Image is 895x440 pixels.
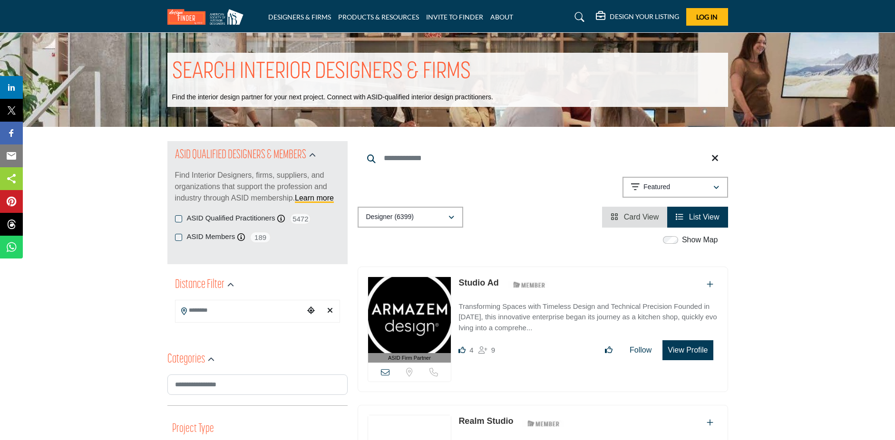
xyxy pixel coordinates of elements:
[304,301,318,321] div: Choose your current location
[172,420,214,438] button: Project Type
[508,279,551,291] img: ASID Members Badge Icon
[175,215,182,222] input: ASID Qualified Practitioners checkbox
[250,231,271,243] span: 189
[175,147,306,164] h2: ASID QUALIFIED DESIGNERS & MEMBERS
[295,194,334,202] a: Learn more
[676,213,719,221] a: View List
[458,277,498,289] p: Studio Ad
[686,8,728,26] button: Log In
[290,213,311,225] span: 5472
[624,213,659,221] span: Card View
[426,13,483,21] a: INVITE TO FINDER
[643,182,670,192] p: Featured
[667,207,728,228] li: List View
[368,277,451,363] a: ASID Firm Partner
[368,277,451,353] img: Studio Ad
[175,170,340,204] p: Find Interior Designers, firms, suppliers, and organizations that support the profession and indu...
[172,93,493,102] p: Find the interior design partner for your next project. Connect with ASID-qualified interior desi...
[458,278,498,287] a: Studio Ad
[458,415,513,428] p: Realm Studio
[602,207,667,228] li: Card View
[458,301,718,334] p: Transforming Spaces with Timeless Design and Technical Precision Founded in [DATE], this innovati...
[478,344,495,356] div: Followers
[175,301,304,320] input: Search Location
[610,12,679,21] h5: DESIGN YOUR LISTING
[175,277,224,294] h2: Distance Filter
[323,301,337,321] div: Clear search location
[187,213,275,224] label: ASID Qualified Practitioners
[469,346,473,354] span: 4
[167,374,348,395] input: Search Category
[490,13,513,21] a: ABOUT
[596,11,679,23] div: DESIGN YOUR LISTING
[366,212,414,222] p: Designer (6399)
[599,341,619,360] button: Like listing
[623,177,728,198] button: Featured
[358,207,463,228] button: Designer (6399)
[338,13,419,21] a: PRODUCTS & RESOURCES
[522,417,565,429] img: ASID Members Badge Icon
[187,231,235,242] label: ASID Members
[172,57,471,87] h1: SEARCH INTERIOR DESIGNERS & FIRMS
[491,346,495,354] span: 9
[696,13,718,21] span: Log In
[623,341,658,360] button: Follow
[682,234,718,246] label: Show Map
[611,213,659,221] a: View Card
[358,147,728,170] input: Search Keyword
[565,10,591,25] a: Search
[689,213,720,221] span: List View
[388,354,431,362] span: ASID Firm Partner
[662,340,713,360] button: View Profile
[458,296,718,334] a: Transforming Spaces with Timeless Design and Technical Precision Founded in [DATE], this innovati...
[167,351,205,368] h2: Categories
[268,13,331,21] a: DESIGNERS & FIRMS
[707,280,713,288] a: Add To List
[458,416,513,426] a: Realm Studio
[707,419,713,427] a: Add To List
[167,9,248,25] img: Site Logo
[175,234,182,241] input: ASID Members checkbox
[458,346,466,354] i: Likes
